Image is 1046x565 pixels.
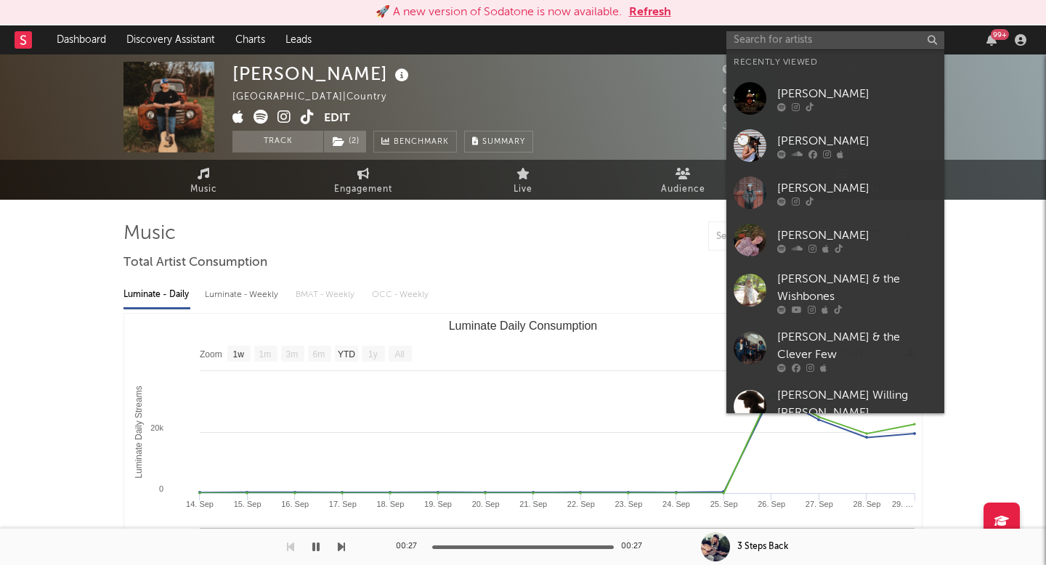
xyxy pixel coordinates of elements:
[313,349,325,359] text: 6m
[567,500,595,508] text: 22. Sep
[334,181,392,198] span: Engagement
[150,423,163,432] text: 20k
[777,329,937,364] div: [PERSON_NAME] & the Clever Few
[200,349,222,359] text: Zoom
[123,160,283,200] a: Music
[777,85,937,102] div: [PERSON_NAME]
[394,349,404,359] text: All
[892,500,913,508] text: 29. …
[225,25,275,54] a: Charts
[777,179,937,197] div: [PERSON_NAME]
[286,349,299,359] text: 3m
[443,160,603,200] a: Live
[232,62,413,86] div: [PERSON_NAME]
[621,538,650,556] div: 00:27
[777,227,937,244] div: [PERSON_NAME]
[376,4,622,21] div: 🚀 A new version of Sodatone is now available.
[424,500,452,508] text: 19. Sep
[368,349,378,359] text: 1y
[134,386,144,478] text: Luminate Daily Streams
[123,282,190,307] div: Luminate - Daily
[376,500,404,508] text: 18. Sep
[464,131,533,153] button: Summary
[726,216,944,264] a: [PERSON_NAME]
[449,320,598,332] text: Luminate Daily Consumption
[116,25,225,54] a: Discovery Assistant
[737,540,788,553] div: 3 Steps Back
[726,122,944,169] a: [PERSON_NAME]
[726,380,944,438] a: [PERSON_NAME] Willing [PERSON_NAME]
[726,75,944,122] a: [PERSON_NAME]
[723,85,779,94] span: 124,500
[710,500,738,508] text: 25. Sep
[986,34,997,46] button: 99+
[233,349,245,359] text: 1w
[777,387,937,422] div: [PERSON_NAME] Willing [PERSON_NAME]
[629,4,671,21] button: Refresh
[394,134,449,151] span: Benchmark
[205,282,281,307] div: Luminate - Weekly
[275,25,322,54] a: Leads
[123,254,267,272] span: Total Artist Consumption
[734,54,937,71] div: Recently Viewed
[159,484,163,493] text: 0
[723,65,767,75] span: 2,056
[232,131,323,153] button: Track
[661,181,705,198] span: Audience
[519,500,547,508] text: 21. Sep
[615,500,642,508] text: 23. Sep
[991,29,1009,40] div: 99 +
[396,538,425,556] div: 00:27
[281,500,309,508] text: 16. Sep
[726,169,944,216] a: [PERSON_NAME]
[662,500,690,508] text: 24. Sep
[324,110,350,128] button: Edit
[373,131,457,153] a: Benchmark
[806,500,833,508] text: 27. Sep
[234,500,261,508] text: 15. Sep
[338,349,355,359] text: YTD
[758,500,785,508] text: 26. Sep
[329,500,357,508] text: 17. Sep
[777,271,937,306] div: [PERSON_NAME] & the Wishbones
[472,500,500,508] text: 20. Sep
[726,31,944,49] input: Search for artists
[603,160,763,200] a: Audience
[190,181,217,198] span: Music
[853,500,880,508] text: 28. Sep
[186,500,214,508] text: 14. Sep
[259,349,272,359] text: 1m
[232,89,403,106] div: [GEOGRAPHIC_DATA] | Country
[709,231,862,243] input: Search by song name or URL
[723,122,808,131] span: Jump Score: 76.2
[324,131,366,153] button: (2)
[726,264,944,322] a: [PERSON_NAME] & the Wishbones
[46,25,116,54] a: Dashboard
[514,181,532,198] span: Live
[323,131,367,153] span: ( 2 )
[723,105,859,114] span: 12,159 Monthly Listeners
[482,138,525,146] span: Summary
[777,132,937,150] div: [PERSON_NAME]
[726,322,944,380] a: [PERSON_NAME] & the Clever Few
[283,160,443,200] a: Engagement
